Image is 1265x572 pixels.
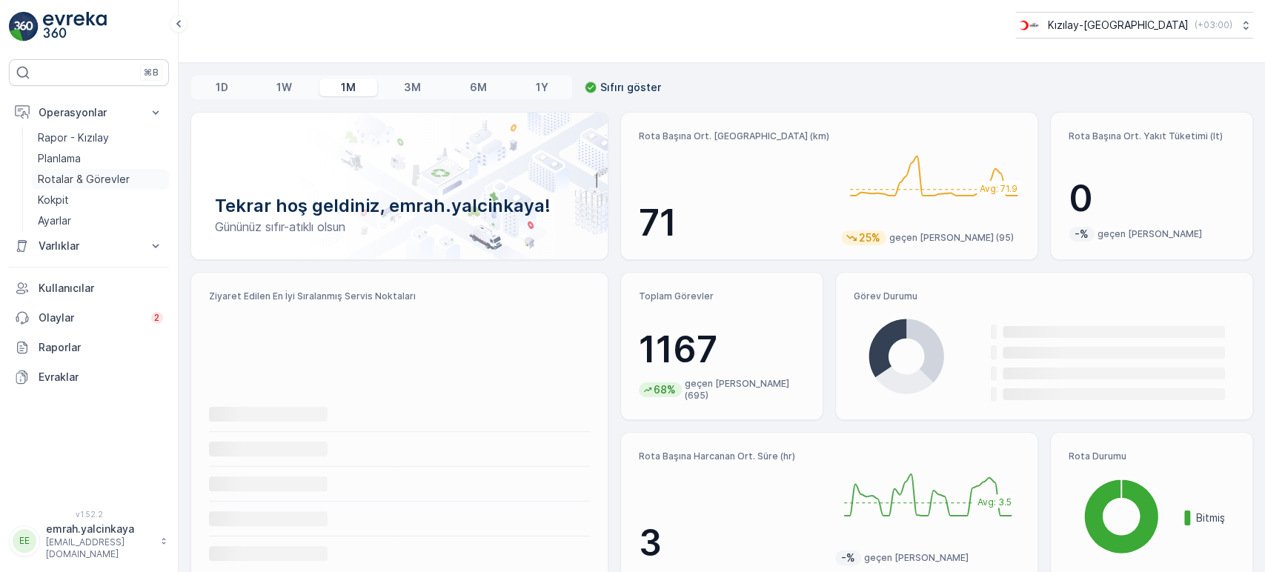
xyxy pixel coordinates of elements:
p: Rotalar & Görevler [38,172,130,187]
p: Gününüz sıfır-atıklı olsun [215,218,584,236]
p: 25% [857,230,882,245]
button: Kızılay-[GEOGRAPHIC_DATA](+03:00) [1016,12,1253,39]
p: geçen [PERSON_NAME] [1098,228,1202,240]
p: [EMAIL_ADDRESS][DOMAIN_NAME] [46,536,153,560]
a: Raporlar [9,333,169,362]
p: Rapor - Kızılay [38,130,109,145]
p: Ayarlar [38,213,71,228]
p: Evraklar [39,370,163,385]
p: Sıfırı göster [600,80,661,95]
p: Kızılay-[GEOGRAPHIC_DATA] [1048,18,1189,33]
p: Kokpit [38,193,69,207]
a: Kokpit [32,190,169,210]
p: Varlıklar [39,239,139,253]
p: Rota Başına Ort. [GEOGRAPHIC_DATA] (km) [639,130,829,142]
p: 71 [639,201,829,245]
a: Rapor - Kızılay [32,127,169,148]
span: v 1.52.2 [9,510,169,519]
p: 1Y [535,80,548,95]
p: ⌘B [144,67,159,79]
p: 1D [216,80,228,95]
p: 1167 [639,327,805,372]
p: -% [840,551,857,565]
img: k%C4%B1z%C4%B1lay_D5CCths.png [1016,17,1042,33]
p: geçen [PERSON_NAME] (695) [685,378,805,402]
p: Raporlar [39,340,163,355]
p: Görev Durumu [854,290,1235,302]
p: Planlama [38,151,81,166]
p: -% [1073,227,1090,242]
p: Tekrar hoş geldiniz, emrah.yalcinkaya! [215,194,584,218]
p: Bitmiş [1196,511,1235,525]
p: 3M [404,80,421,95]
a: Ayarlar [32,210,169,231]
a: Evraklar [9,362,169,392]
p: ( +03:00 ) [1195,19,1232,31]
img: logo_light-DOdMpM7g.png [43,12,107,41]
p: 2 [154,312,160,324]
p: Toplam Görevler [639,290,805,302]
div: EE [13,529,36,553]
p: Ziyaret Edilen En İyi Sıralanmış Servis Noktaları [209,290,590,302]
p: 1M [341,80,356,95]
img: logo [9,12,39,41]
button: Operasyonlar [9,98,169,127]
p: Olaylar [39,310,142,325]
p: 68% [652,382,677,397]
a: Planlama [32,148,169,169]
p: geçen [PERSON_NAME] (95) [889,232,1014,244]
p: geçen [PERSON_NAME] [864,552,969,564]
p: emrah.yalcinkaya [46,522,153,536]
p: Rota Durumu [1069,450,1235,462]
p: Kullanıcılar [39,281,163,296]
p: Rota Başına Ort. Yakıt Tüketimi (lt) [1069,130,1235,142]
p: 1W [276,80,292,95]
button: Varlıklar [9,231,169,261]
a: Kullanıcılar [9,273,169,303]
p: 3 [639,521,823,565]
p: 0 [1069,176,1235,221]
p: Operasyonlar [39,105,139,120]
button: EEemrah.yalcinkaya[EMAIL_ADDRESS][DOMAIN_NAME] [9,522,169,560]
a: Rotalar & Görevler [32,169,169,190]
p: Rota Başına Harcanan Ort. Süre (hr) [639,450,823,462]
p: 6M [470,80,487,95]
a: Olaylar2 [9,303,169,333]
